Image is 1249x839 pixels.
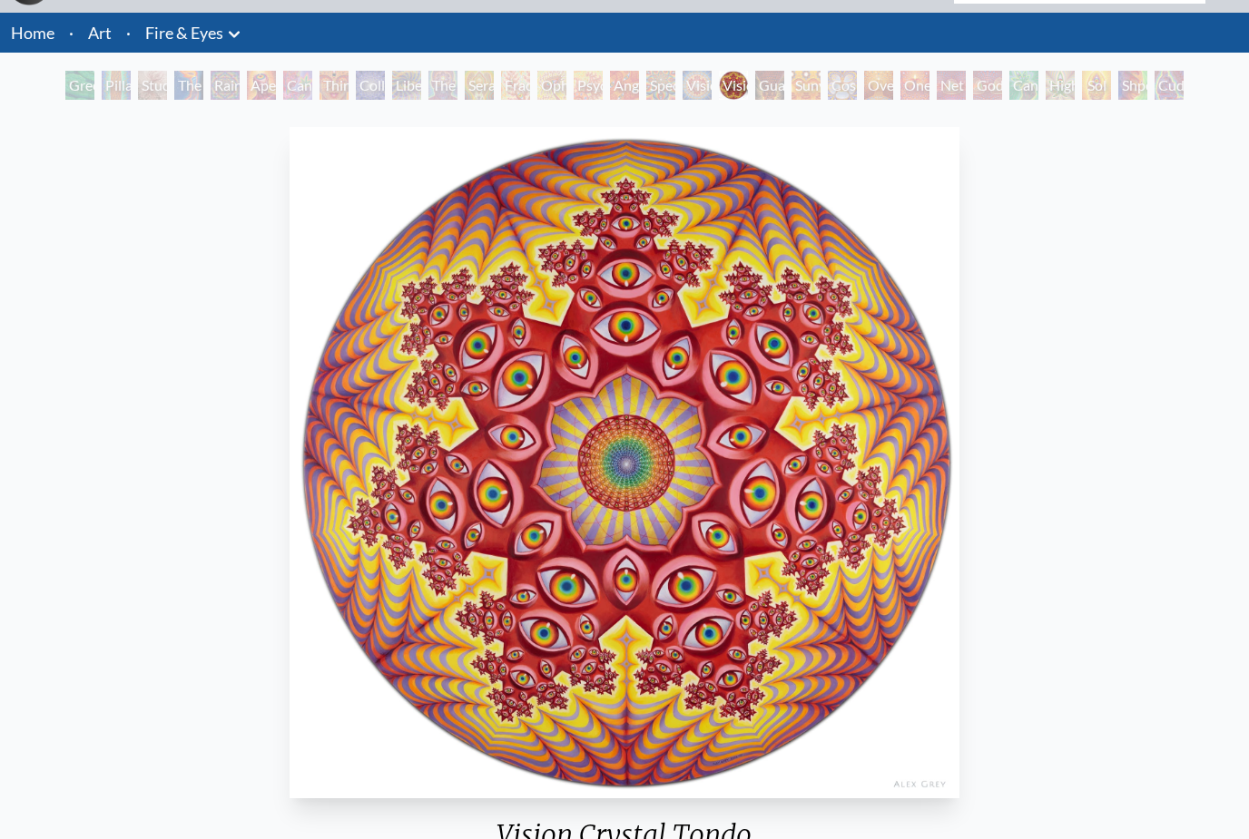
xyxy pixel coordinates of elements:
div: Collective Vision [356,71,385,100]
div: Sunyata [792,71,821,100]
div: Cuddle [1155,71,1184,100]
div: The Torch [174,71,203,100]
li: · [119,13,138,53]
div: Seraphic Transport Docking on the Third Eye [465,71,494,100]
div: Cannafist [1009,71,1038,100]
div: Study for the Great Turn [138,71,167,100]
li: · [62,13,81,53]
div: Rainbow Eye Ripple [211,71,240,100]
div: Godself [973,71,1002,100]
div: Spectral Lotus [646,71,675,100]
div: Vision Crystal [683,71,712,100]
div: Pillar of Awareness [102,71,131,100]
div: Guardian of Infinite Vision [755,71,784,100]
div: Liberation Through Seeing [392,71,421,100]
div: Higher Vision [1046,71,1075,100]
div: One [900,71,929,100]
a: Fire & Eyes [145,20,223,45]
div: Third Eye Tears of Joy [320,71,349,100]
div: Psychomicrograph of a Fractal Paisley Cherub Feather Tip [574,71,603,100]
div: Aperture [247,71,276,100]
div: Cannabis Sutra [283,71,312,100]
div: The Seer [428,71,457,100]
div: Angel Skin [610,71,639,100]
a: Art [88,20,112,45]
div: Green Hand [65,71,94,100]
div: Cosmic Elf [828,71,857,100]
a: Home [11,23,54,43]
div: Sol Invictus [1082,71,1111,100]
div: Shpongled [1118,71,1147,100]
div: Oversoul [864,71,893,100]
div: Net of Being [937,71,966,100]
div: Vision Crystal Tondo [719,71,748,100]
div: Fractal Eyes [501,71,530,100]
div: Ophanic Eyelash [537,71,566,100]
img: Vision-Crystal-Tondo-2015-Alex-Grey-watermarked.jpg [290,127,959,798]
